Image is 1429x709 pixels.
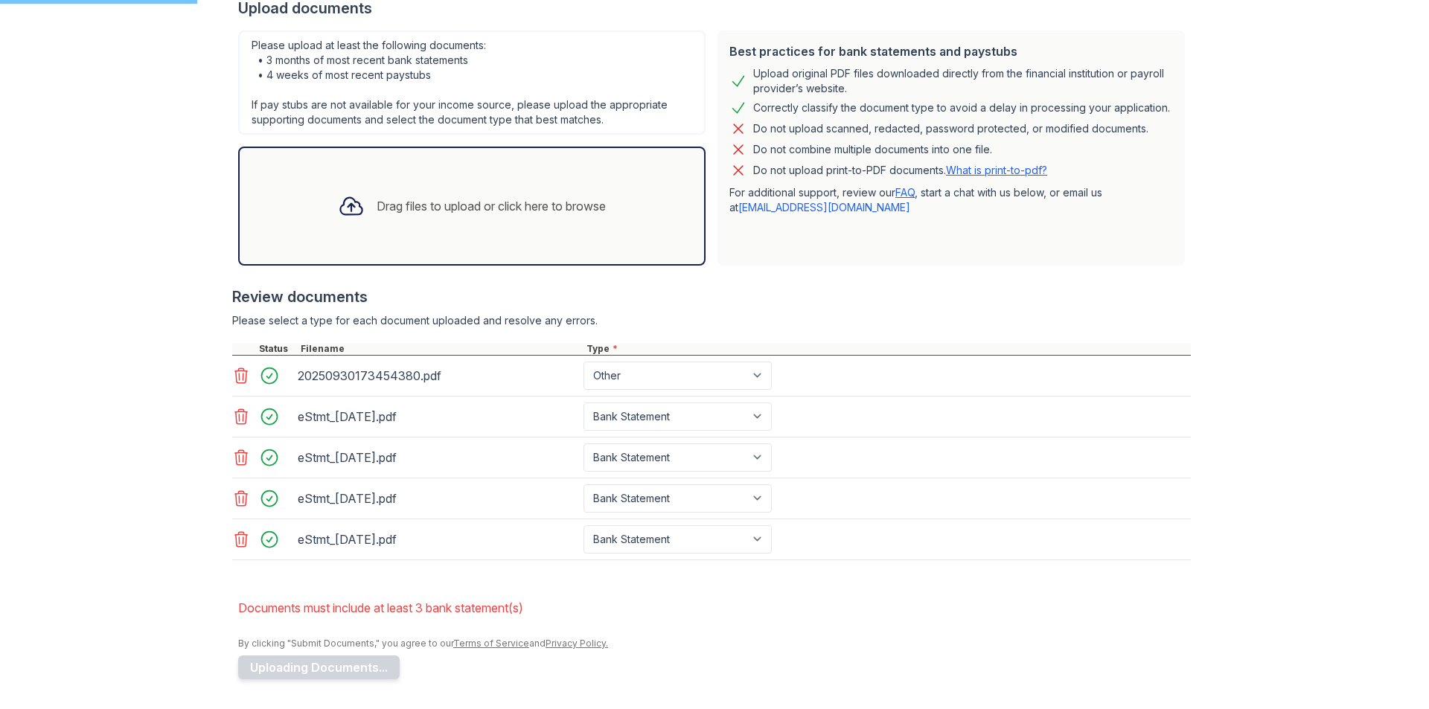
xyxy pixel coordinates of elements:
[946,164,1047,176] a: What is print-to-pdf?
[753,141,992,158] div: Do not combine multiple documents into one file.
[298,487,578,510] div: eStmt_[DATE].pdf
[729,42,1173,60] div: Best practices for bank statements and paystubs
[753,163,1047,178] p: Do not upload print-to-PDF documents.
[232,286,1191,307] div: Review documents
[238,31,706,135] div: Please upload at least the following documents: • 3 months of most recent bank statements • 4 wee...
[298,446,578,469] div: eStmt_[DATE].pdf
[738,201,910,214] a: [EMAIL_ADDRESS][DOMAIN_NAME]
[584,343,1191,355] div: Type
[753,120,1148,138] div: Do not upload scanned, redacted, password protected, or modified documents.
[753,66,1173,96] div: Upload original PDF files downloaded directly from the financial institution or payroll provider’...
[256,343,298,355] div: Status
[546,638,608,649] a: Privacy Policy.
[377,197,606,215] div: Drag files to upload or click here to browse
[238,638,1191,649] div: By clicking "Submit Documents," you agree to our and
[232,313,1191,328] div: Please select a type for each document uploaded and resolve any errors.
[729,185,1173,215] p: For additional support, review our , start a chat with us below, or email us at
[238,593,1191,623] li: Documents must include at least 3 bank statement(s)
[895,186,915,199] a: FAQ
[453,638,529,649] a: Terms of Service
[238,655,400,679] button: Uploading Documents...
[298,364,578,388] div: 20250930173454380.pdf
[298,405,578,429] div: eStmt_[DATE].pdf
[298,527,578,551] div: eStmt_[DATE].pdf
[753,99,1170,117] div: Correctly classify the document type to avoid a delay in processing your application.
[298,343,584,355] div: Filename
